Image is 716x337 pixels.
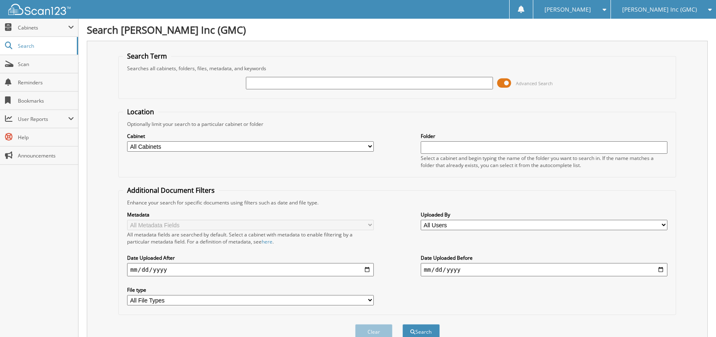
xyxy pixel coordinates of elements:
label: Cabinet [127,133,374,140]
label: Uploaded By [421,211,668,218]
label: Folder [421,133,668,140]
span: Cabinets [18,24,68,31]
span: [PERSON_NAME] Inc (GMC) [622,7,697,12]
span: Announcements [18,152,74,159]
span: Help [18,134,74,141]
div: Enhance your search for specific documents using filters such as date and file type. [123,199,672,206]
div: Searches all cabinets, folders, files, metadata, and keywords [123,65,672,72]
label: Date Uploaded After [127,254,374,261]
img: scan123-logo-white.svg [8,4,71,15]
span: Reminders [18,79,74,86]
span: Search [18,42,73,49]
label: Metadata [127,211,374,218]
a: here [262,238,272,245]
iframe: Chat Widget [674,297,716,337]
label: Date Uploaded Before [421,254,668,261]
input: start [127,263,374,276]
input: end [421,263,668,276]
div: Select a cabinet and begin typing the name of the folder you want to search in. If the name match... [421,155,668,169]
span: [PERSON_NAME] [544,7,591,12]
legend: Search Term [123,52,171,61]
span: Scan [18,61,74,68]
label: File type [127,286,374,293]
span: Advanced Search [516,80,553,86]
h1: Search [PERSON_NAME] Inc (GMC) [87,23,708,37]
legend: Location [123,107,158,116]
span: Bookmarks [18,97,74,104]
legend: Additional Document Filters [123,186,219,195]
span: User Reports [18,116,68,123]
div: Optionally limit your search to a particular cabinet or folder [123,121,672,128]
div: All metadata fields are searched by default. Select a cabinet with metadata to enable filtering b... [127,231,374,245]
